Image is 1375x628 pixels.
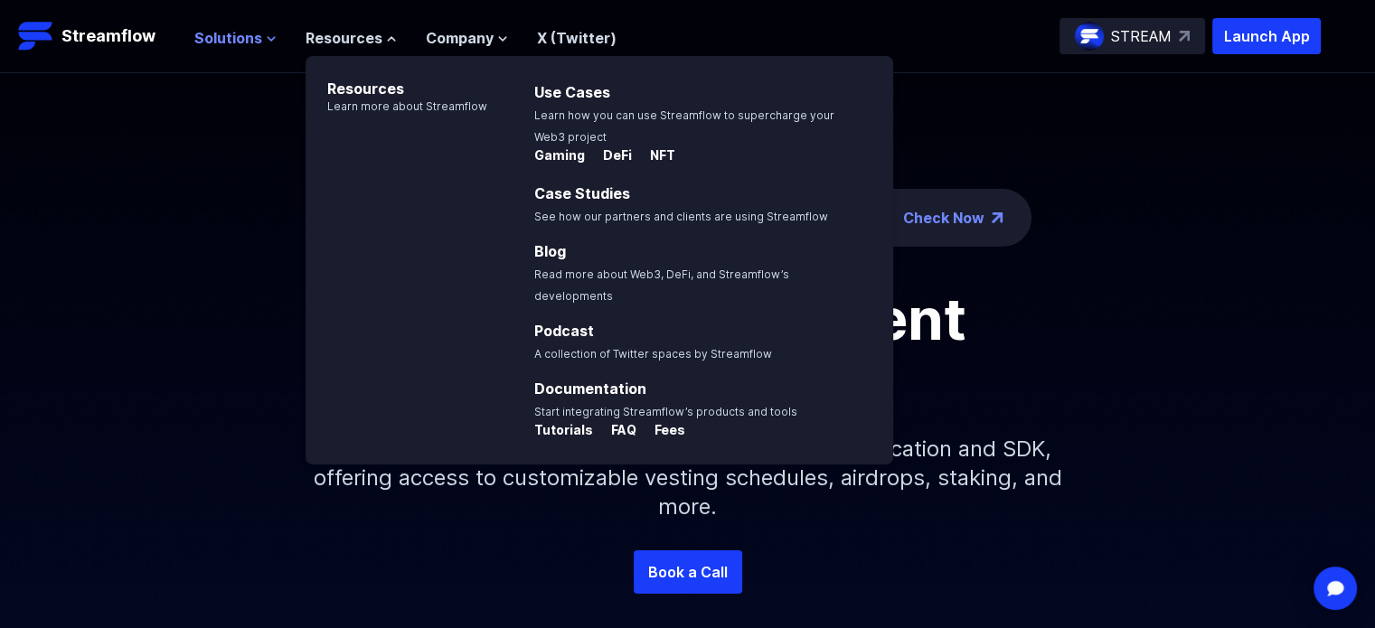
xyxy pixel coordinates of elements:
div: Open Intercom Messenger [1314,567,1357,610]
button: Company [426,27,508,49]
img: top-right-arrow.png [992,212,1003,223]
img: streamflow-logo-circle.png [1075,22,1104,51]
a: Check Now [903,207,984,229]
a: Case Studies [534,184,630,202]
span: Start integrating Streamflow’s products and tools [534,405,797,418]
p: Fees [640,421,685,439]
p: Gaming [534,146,585,164]
p: Resources [306,56,487,99]
a: Book a Call [634,550,742,594]
span: Resources [306,27,382,49]
p: STREAM [1111,25,1172,47]
a: Tutorials [534,423,597,441]
a: STREAM [1060,18,1205,54]
a: Gaming [534,148,589,166]
p: FAQ [597,421,636,439]
span: See how our partners and clients are using Streamflow [534,210,828,223]
a: X (Twitter) [537,29,617,47]
p: DeFi [589,146,632,164]
span: Learn how you can use Streamflow to supercharge your Web3 project [534,108,834,144]
h1: Token management infrastructure [281,290,1095,406]
a: Fees [640,423,685,441]
span: A collection of Twitter spaces by Streamflow [534,347,772,361]
img: Streamflow Logo [18,18,54,54]
a: DeFi [589,148,636,166]
p: NFT [636,146,675,164]
a: Blog [534,242,566,260]
a: Documentation [534,380,646,398]
p: Simplify your token distribution with Streamflow's Application and SDK, offering access to custom... [299,406,1077,550]
a: Use Cases [534,83,610,101]
a: Podcast [534,322,594,340]
a: FAQ [597,423,640,441]
button: Resources [306,27,397,49]
p: Learn more about Streamflow [306,99,487,114]
p: Tutorials [534,421,593,439]
span: Company [426,27,494,49]
button: Solutions [194,27,277,49]
button: Launch App [1212,18,1321,54]
span: Read more about Web3, DeFi, and Streamflow’s developments [534,267,789,303]
p: Streamflow [61,23,155,49]
a: NFT [636,148,675,166]
a: Streamflow [18,18,176,54]
img: top-right-arrow.svg [1179,31,1190,42]
span: Solutions [194,27,262,49]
